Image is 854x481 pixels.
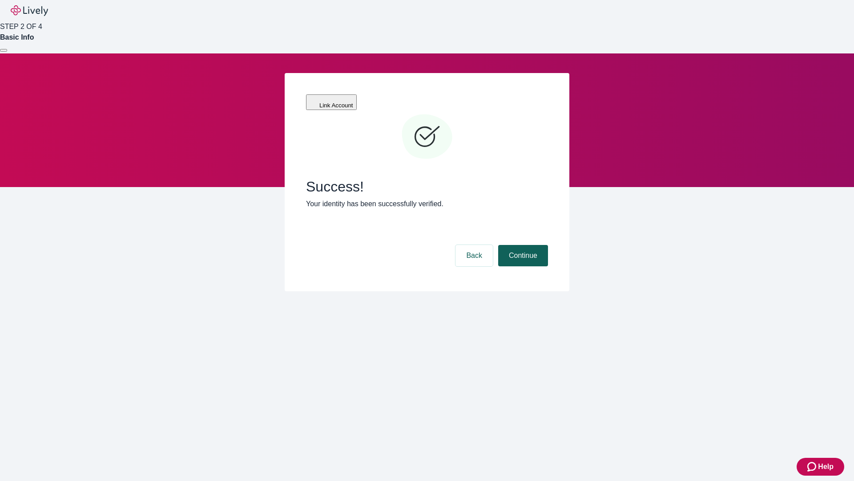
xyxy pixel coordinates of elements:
button: Zendesk support iconHelp [797,458,844,476]
button: Back [455,245,493,266]
svg: Zendesk support icon [807,461,818,472]
span: Help [818,461,834,472]
img: Lively [11,5,48,16]
span: Success! [306,178,548,195]
button: Continue [498,245,548,266]
p: Your identity has been successfully verified. [306,199,548,209]
svg: Checkmark icon [400,110,454,164]
button: Link Account [306,94,357,110]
